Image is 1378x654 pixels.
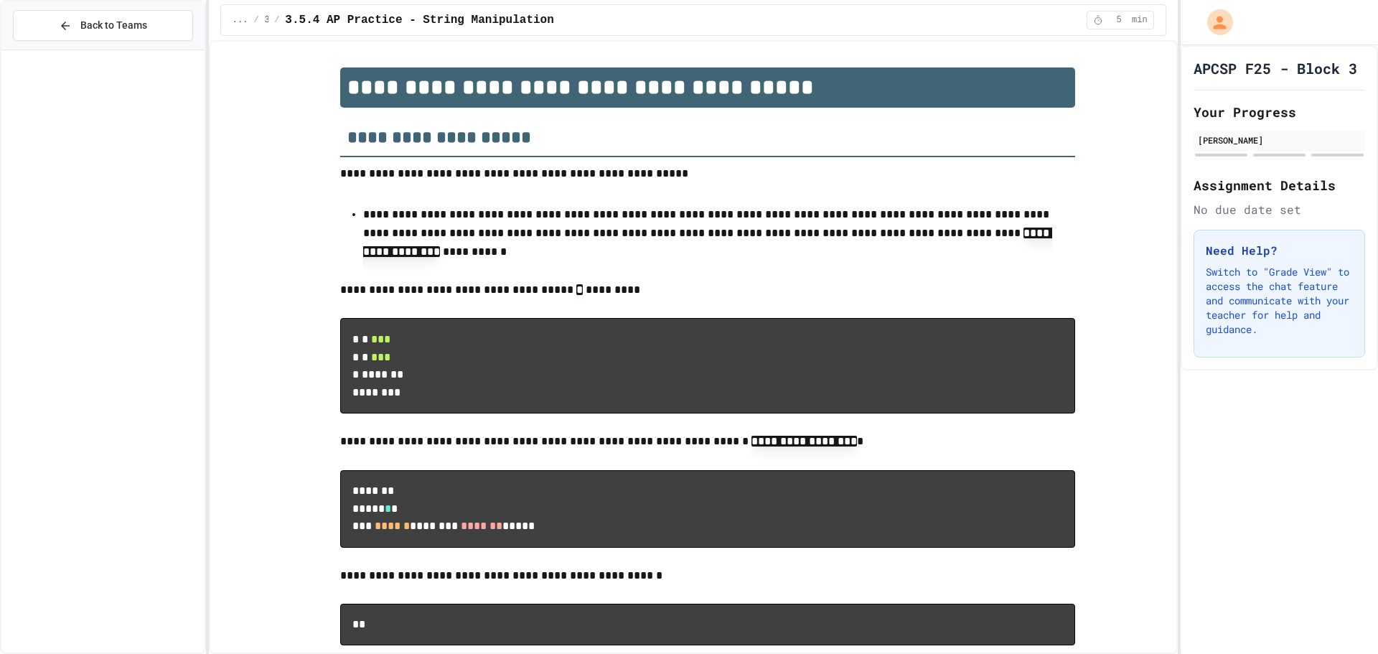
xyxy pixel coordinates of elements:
[13,10,193,41] button: Back to Teams
[1206,242,1353,259] h3: Need Help?
[1132,14,1148,26] span: min
[1194,102,1365,122] h2: Your Progress
[285,11,553,29] span: 3.5.4 AP Practice - String Manipulation
[253,14,258,26] span: /
[1194,58,1357,78] h1: APCSP F25 - Block 3
[1107,14,1130,26] span: 5
[1194,175,1365,195] h2: Assignment Details
[1318,597,1364,640] iframe: chat widget
[80,18,147,33] span: Back to Teams
[233,14,248,26] span: ...
[1192,6,1237,39] div: My Account
[1198,134,1361,146] div: [PERSON_NAME]
[265,14,269,26] span: 3.5: String Operators
[1194,201,1365,218] div: No due date set
[274,14,279,26] span: /
[1206,265,1353,337] p: Switch to "Grade View" to access the chat feature and communicate with your teacher for help and ...
[1259,534,1364,595] iframe: chat widget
